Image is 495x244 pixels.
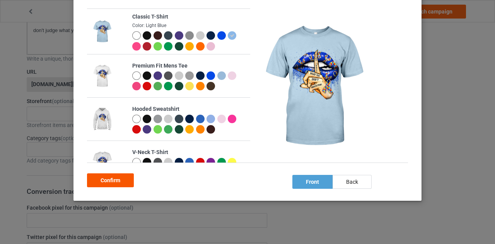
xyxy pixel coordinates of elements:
img: heather_texture.png [185,31,194,40]
div: back [333,175,372,189]
div: Premium Fit Mens Tee [132,62,246,70]
div: Confirm [87,173,134,187]
div: Classic T-Shirt [132,13,246,21]
div: Hooded Sweatshirt [132,105,246,113]
div: Color: Light Blue [132,22,246,29]
img: heather_texture.png [185,71,194,80]
div: front [292,175,333,189]
div: V-Neck T-Shirt [132,149,246,156]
